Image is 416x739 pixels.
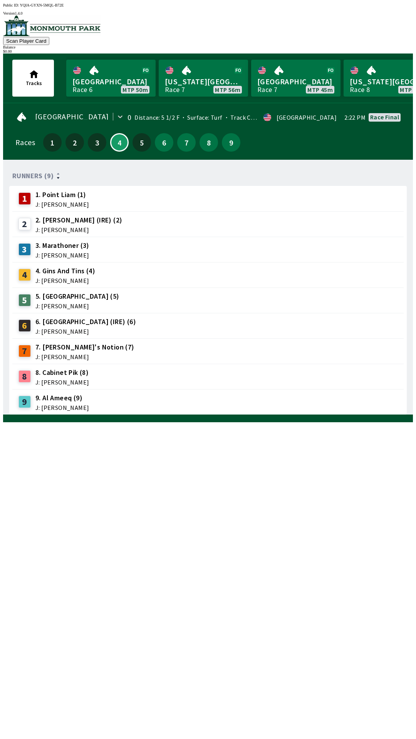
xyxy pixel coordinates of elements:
span: 7 [179,140,194,145]
span: J: [PERSON_NAME] [35,379,89,385]
div: Public ID: [3,3,413,7]
a: [GEOGRAPHIC_DATA]Race 7MTP 45m [251,60,341,97]
div: Runners (9) [12,172,404,180]
span: [GEOGRAPHIC_DATA] [35,114,109,120]
div: 5 [18,294,31,306]
span: YQIA-GYXN-5MQL-B72E [20,3,64,7]
button: 7 [177,133,196,152]
img: venue logo [3,15,101,36]
span: 5. [GEOGRAPHIC_DATA] (5) [35,291,119,301]
span: [GEOGRAPHIC_DATA] [257,77,334,87]
span: Surface: Turf [179,114,223,121]
div: 9 [18,396,31,408]
div: 4 [18,269,31,281]
button: 3 [88,133,106,152]
span: 3. Marathoner (3) [35,241,89,251]
span: Runners (9) [12,173,54,179]
span: 5 [134,140,149,145]
div: 6 [18,319,31,332]
span: 8. Cabinet Pik (8) [35,368,89,378]
div: Race 7 [165,87,185,93]
div: 8 [18,370,31,383]
div: Race final [370,114,399,120]
div: Version 1.4.0 [3,11,413,15]
span: Distance: 5 1/2 F [134,114,179,121]
button: 4 [110,133,129,152]
span: 2:22 PM [344,114,366,120]
button: 8 [200,133,218,152]
span: J: [PERSON_NAME] [35,303,119,309]
span: J: [PERSON_NAME] [35,278,95,284]
button: 5 [133,133,151,152]
div: Race 7 [257,87,277,93]
span: 9 [224,140,238,145]
span: J: [PERSON_NAME] [35,328,136,334]
span: 9. Al Ameeq (9) [35,393,89,403]
span: MTP 50m [122,87,148,93]
div: 2 [18,218,31,230]
div: Race 8 [350,87,370,93]
div: 3 [18,243,31,256]
span: MTP 45m [307,87,333,93]
span: 6 [157,140,171,145]
span: 8 [201,140,216,145]
span: 4 [113,140,126,144]
span: [US_STATE][GEOGRAPHIC_DATA] [165,77,242,87]
span: 4. Gins And Tins (4) [35,266,95,276]
button: 2 [65,133,84,152]
div: $ 0.00 [3,49,413,54]
div: Races [15,139,35,145]
button: Scan Player Card [3,37,49,45]
a: [GEOGRAPHIC_DATA]Race 6MTP 50m [66,60,156,97]
button: Tracks [12,60,54,97]
div: [GEOGRAPHIC_DATA] [277,114,337,120]
span: [GEOGRAPHIC_DATA] [72,77,149,87]
div: Balance [3,45,413,49]
span: MTP 56m [215,87,240,93]
span: 2 [67,140,82,145]
div: 7 [18,345,31,357]
button: 1 [43,133,62,152]
span: 3 [90,140,104,145]
span: J: [PERSON_NAME] [35,201,89,207]
span: J: [PERSON_NAME] [35,354,134,360]
div: 1 [18,192,31,205]
span: Track Condition: Firm [223,114,290,121]
span: 2. [PERSON_NAME] (IRE) (2) [35,215,122,225]
span: Tracks [26,80,42,87]
span: J: [PERSON_NAME] [35,405,89,411]
div: Race 6 [72,87,92,93]
span: 6. [GEOGRAPHIC_DATA] (IRE) (6) [35,317,136,327]
span: J: [PERSON_NAME] [35,227,122,233]
span: 1. Point Liam (1) [35,190,89,200]
a: [US_STATE][GEOGRAPHIC_DATA]Race 7MTP 56m [159,60,248,97]
div: 0 [127,114,131,120]
button: 6 [155,133,173,152]
span: 7. [PERSON_NAME]'s Notion (7) [35,342,134,352]
span: J: [PERSON_NAME] [35,252,89,258]
button: 9 [222,133,240,152]
span: 1 [45,140,60,145]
